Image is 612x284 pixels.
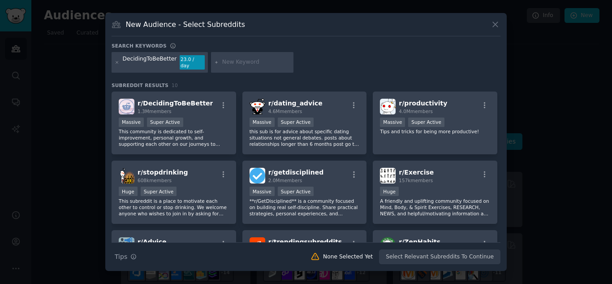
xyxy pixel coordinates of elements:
span: r/ dating_advice [268,100,323,107]
p: Tips and tricks for being more productive! [380,128,490,135]
h3: Search keywords [112,43,167,49]
div: Super Active [147,118,183,127]
span: r/ ZenHabits [399,238,440,245]
img: productivity [380,99,396,114]
div: Massive [250,118,275,127]
div: Massive [119,118,144,127]
span: r/ Exercise [399,169,434,176]
p: A friendly and uplifting community focused on Mind, Body, & Spirit Exercises, RESEARCH, NEWS, and... [380,198,490,217]
p: This community is dedicated to self-improvement, personal growth, and supporting each other on ou... [119,128,229,147]
span: 1.3M members [138,109,172,114]
div: Super Active [278,118,314,127]
div: Huge [380,187,399,196]
span: r/ productivity [399,100,447,107]
button: Tips [112,249,140,265]
input: New Keyword [222,58,290,66]
img: dating_advice [250,99,265,114]
span: Tips [115,252,127,262]
span: 10 [172,83,178,88]
img: DecidingToBeBetter [119,99,134,114]
h3: New Audience - Select Subreddits [126,20,245,29]
span: r/ trendingsubreddits [268,238,342,245]
img: stopdrinking [119,168,134,184]
div: Massive [250,187,275,196]
div: Super Active [278,187,314,196]
span: 4.0M members [399,109,433,114]
span: r/ Advice [138,238,167,245]
img: ZenHabits [380,237,396,253]
div: 23.0 / day [180,55,205,70]
img: getdisciplined [250,168,265,184]
span: 157k members [399,178,433,183]
span: r/ getdisciplined [268,169,324,176]
span: 4.6M members [268,109,302,114]
div: DecidingToBeBetter [123,55,177,70]
p: This subreddit is a place to motivate each other to control or stop drinking. We welcome anyone w... [119,198,229,217]
span: r/ DecidingToBeBetter [138,100,213,107]
div: Huge [119,187,138,196]
p: **r/GetDisciplined** is a community focused on building real self-discipline. Share practical str... [250,198,360,217]
span: r/ stopdrinking [138,169,188,176]
span: 608k members [138,178,172,183]
span: Subreddit Results [112,82,168,88]
div: Super Active [141,187,177,196]
p: this sub is for advice about specific dating situations not general debates. posts about relation... [250,128,360,147]
div: None Selected Yet [323,253,373,261]
span: 2.0M members [268,178,302,183]
div: Super Active [408,118,444,127]
img: trendingsubreddits [250,237,265,253]
img: Advice [119,237,134,253]
img: Exercise [380,168,396,184]
div: Massive [380,118,405,127]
